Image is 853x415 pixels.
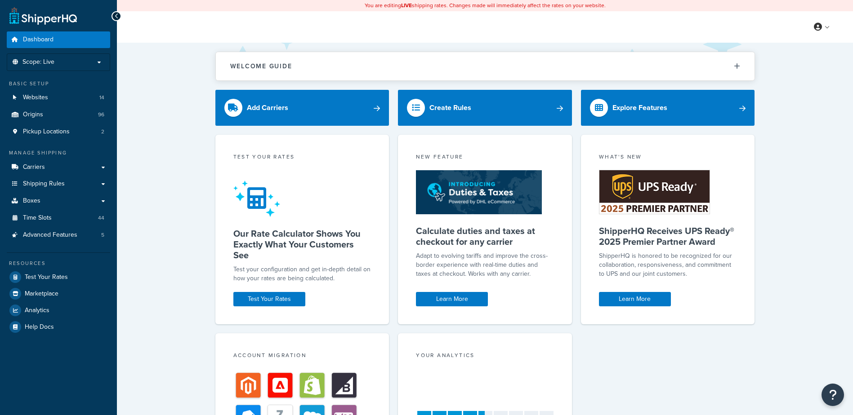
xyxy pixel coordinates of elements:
[7,80,110,88] div: Basic Setup
[233,265,371,283] div: Test your configuration and get in-depth detail on how your rates are being calculated.
[98,214,104,222] span: 44
[599,153,737,163] div: What's New
[7,227,110,243] li: Advanced Features
[7,89,110,106] a: Websites14
[25,290,58,298] span: Marketplace
[7,319,110,335] a: Help Docs
[7,106,110,123] a: Origins96
[416,225,554,247] h5: Calculate duties and taxes at checkout for any carrier
[416,252,554,278] p: Adapt to evolving tariffs and improve the cross-border experience with real-time duties and taxes...
[416,351,554,362] div: Your Analytics
[7,302,110,318] a: Analytics
[23,163,45,171] span: Carriers
[416,153,554,163] div: New Feature
[25,323,54,331] span: Help Docs
[101,128,104,136] span: 2
[215,90,389,126] a: Add Carriers
[599,252,737,278] p: ShipperHQ is honored to be recognized for our collaboration, responsiveness, and commitment to UP...
[612,102,667,114] div: Explore Features
[233,228,371,260] h5: Our Rate Calculator Shows You Exactly What Your Customers See
[7,149,110,157] div: Manage Shipping
[233,292,305,306] a: Test Your Rates
[23,231,77,239] span: Advanced Features
[7,31,110,48] a: Dashboard
[23,128,70,136] span: Pickup Locations
[7,210,110,226] a: Time Slots44
[7,260,110,267] div: Resources
[7,124,110,140] a: Pickup Locations2
[230,63,292,70] h2: Welcome Guide
[7,269,110,285] a: Test Your Rates
[599,292,671,306] a: Learn More
[401,1,412,9] b: LIVE
[22,58,54,66] span: Scope: Live
[233,351,371,362] div: Account Migration
[429,102,471,114] div: Create Rules
[581,90,755,126] a: Explore Features
[23,111,43,119] span: Origins
[398,90,572,126] a: Create Rules
[7,124,110,140] li: Pickup Locations
[23,36,54,44] span: Dashboard
[822,384,844,406] button: Open Resource Center
[23,214,52,222] span: Time Slots
[7,286,110,302] a: Marketplace
[99,94,104,102] span: 14
[599,225,737,247] h5: ShipperHQ Receives UPS Ready® 2025 Premier Partner Award
[216,52,755,80] button: Welcome Guide
[23,197,40,205] span: Boxes
[23,94,48,102] span: Websites
[247,102,288,114] div: Add Carriers
[7,89,110,106] li: Websites
[101,231,104,239] span: 5
[416,292,488,306] a: Learn More
[7,176,110,192] a: Shipping Rules
[25,274,68,281] span: Test Your Rates
[7,159,110,176] a: Carriers
[23,180,65,188] span: Shipping Rules
[233,153,371,163] div: Test your rates
[7,193,110,209] a: Boxes
[7,106,110,123] li: Origins
[25,307,49,314] span: Analytics
[98,111,104,119] span: 96
[7,210,110,226] li: Time Slots
[7,227,110,243] a: Advanced Features5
